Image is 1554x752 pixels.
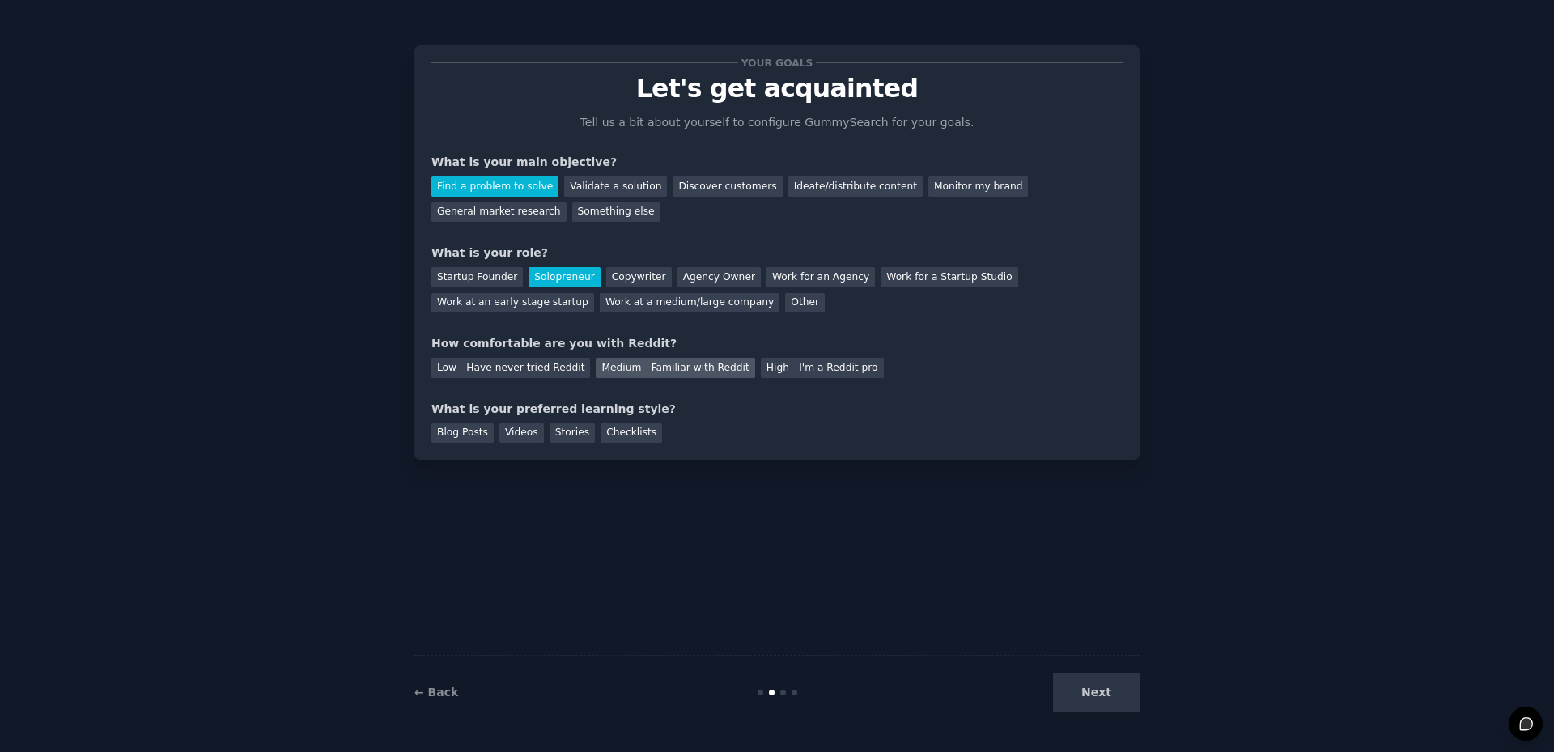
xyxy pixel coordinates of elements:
[788,176,923,197] div: Ideate/distribute content
[499,423,544,444] div: Videos
[431,267,523,287] div: Startup Founder
[431,293,594,313] div: Work at an early stage startup
[550,423,595,444] div: Stories
[601,423,662,444] div: Checklists
[431,176,558,197] div: Find a problem to solve
[928,176,1028,197] div: Monitor my brand
[600,293,779,313] div: Work at a medium/large company
[431,401,1123,418] div: What is your preferred learning style?
[606,267,672,287] div: Copywriter
[785,293,825,313] div: Other
[564,176,667,197] div: Validate a solution
[738,54,816,71] span: Your goals
[431,423,494,444] div: Blog Posts
[431,74,1123,103] p: Let's get acquainted
[414,686,458,699] a: ← Back
[431,244,1123,261] div: What is your role?
[766,267,875,287] div: Work for an Agency
[431,335,1123,352] div: How comfortable are you with Reddit?
[572,202,660,223] div: Something else
[573,114,981,131] p: Tell us a bit about yourself to configure GummySearch for your goals.
[673,176,782,197] div: Discover customers
[596,358,754,378] div: Medium - Familiar with Reddit
[677,267,761,287] div: Agency Owner
[431,358,590,378] div: Low - Have never tried Reddit
[431,154,1123,171] div: What is your main objective?
[881,267,1017,287] div: Work for a Startup Studio
[529,267,600,287] div: Solopreneur
[761,358,884,378] div: High - I'm a Reddit pro
[431,202,567,223] div: General market research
